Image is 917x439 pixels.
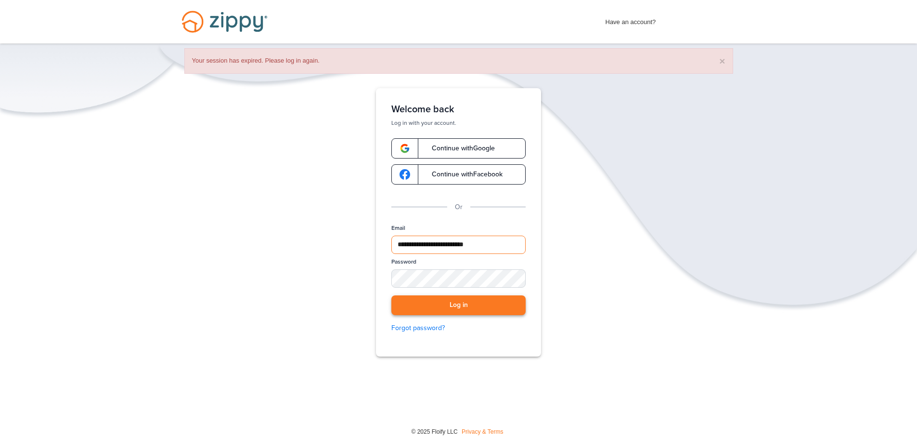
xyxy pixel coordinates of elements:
[391,104,526,115] h1: Welcome back
[422,145,495,152] span: Continue with Google
[391,119,526,127] p: Log in with your account.
[184,48,733,74] div: Your session has expired. Please log in again.
[422,171,503,178] span: Continue with Facebook
[391,138,526,159] a: google-logoContinue withGoogle
[391,295,526,315] button: Log in
[391,258,416,266] label: Password
[391,224,405,232] label: Email
[391,323,526,333] a: Forgot password?
[719,56,725,66] button: ×
[462,428,503,435] a: Privacy & Terms
[400,143,410,154] img: google-logo
[391,269,526,288] input: Password
[391,236,526,254] input: Email
[606,12,656,27] span: Have an account?
[400,169,410,180] img: google-logo
[391,164,526,185] a: google-logoContinue withFacebook
[411,428,457,435] span: © 2025 Floify LLC
[455,202,463,213] p: Or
